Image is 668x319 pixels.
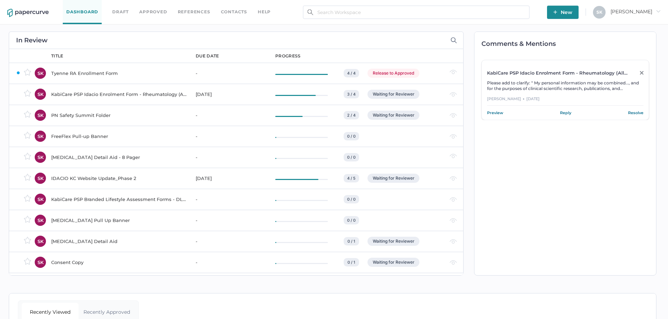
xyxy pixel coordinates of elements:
[24,153,31,160] img: star-inactive.70f2008a.svg
[189,210,268,231] td: -
[196,53,219,59] div: due date
[51,237,187,245] div: [MEDICAL_DATA] Detail Aid
[51,216,187,224] div: [MEDICAL_DATA] Pull Up Banner
[189,63,268,84] td: -
[24,132,31,139] img: star-inactive.70f2008a.svg
[178,8,210,16] a: References
[560,109,571,116] a: Reply
[610,8,661,15] span: [PERSON_NAME]
[450,113,457,118] img: eye-light-gray.b6d092a5.svg
[481,41,656,47] h2: Comments & Mentions
[367,90,419,99] div: Waiting for Reviewer
[344,69,359,77] div: 4 / 4
[35,110,46,121] div: SK
[35,89,46,100] div: SK
[450,239,457,244] img: eye-light-gray.b6d092a5.svg
[367,174,419,183] div: Waiting for Reviewer
[596,9,602,15] span: S K
[367,111,419,120] div: Waiting for Reviewer
[275,53,301,59] div: progress
[51,111,187,119] div: PN Safety Summit Folder
[24,258,31,265] img: star-inactive.70f2008a.svg
[35,257,46,268] div: SK
[553,10,557,14] img: plus-white.e19ec114.svg
[258,8,271,16] div: help
[553,6,572,19] span: New
[640,71,643,75] img: close-grey.86d01b58.svg
[221,8,247,16] a: Contacts
[487,70,628,76] div: KabiCare PSP Idacio Enrolment Form - Rheumatology (All Indications)
[450,154,457,158] img: eye-light-gray.b6d092a5.svg
[35,173,46,184] div: SK
[196,174,267,182] div: [DATE]
[344,90,359,98] div: 3 / 4
[35,152,46,163] div: SK
[450,92,457,97] img: eye-light-gray.b6d092a5.svg
[450,197,457,202] img: eye-light-gray.b6d092a5.svg
[344,258,359,266] div: 0 / 1
[487,109,503,116] a: Preview
[24,111,31,118] img: star-inactive.70f2008a.svg
[51,258,187,266] div: Consent Copy
[35,131,46,142] div: SK
[189,252,268,273] td: -
[344,216,359,224] div: 0 / 0
[367,237,419,246] div: Waiting for Reviewer
[24,195,31,202] img: star-inactive.70f2008a.svg
[487,96,643,106] div: [PERSON_NAME] [DATE]
[523,96,525,102] div: ●
[450,218,457,223] img: eye-light-gray.b6d092a5.svg
[450,260,457,265] img: eye-light-gray.b6d092a5.svg
[7,9,49,17] img: papercurve-logo-colour.7244d18c.svg
[344,111,359,119] div: 2 / 4
[24,174,31,181] img: star-inactive.70f2008a.svg
[344,174,359,182] div: 4 / 5
[35,236,46,247] div: SK
[35,215,46,226] div: SK
[303,6,529,19] input: Search Workspace
[344,153,359,161] div: 0 / 0
[51,90,187,98] div: KabiCare PSP Idacio Enrolment Form - Rheumatology (All Indications)
[16,37,48,43] h2: In Review
[189,126,268,147] td: -
[24,90,31,97] img: star-inactive.70f2008a.svg
[367,69,419,78] div: Release to Approved
[51,174,187,182] div: IDACIO KC Website Update_Phase 2
[367,258,419,267] div: Waiting for Reviewer
[196,90,267,98] div: [DATE]
[189,105,268,126] td: -
[35,68,46,79] div: SK
[51,53,63,59] div: title
[344,195,359,203] div: 0 / 0
[16,71,20,75] img: ZaPP2z7XVwAAAABJRU5ErkJggg==
[344,237,359,245] div: 0 / 1
[628,109,643,116] a: Resolve
[344,132,359,140] div: 0 / 0
[189,189,268,210] td: -
[51,69,187,77] div: Tyenne RA Enrollment Form
[451,37,457,43] img: search-icon-expand.c6106642.svg
[24,69,31,76] img: star-inactive.70f2008a.svg
[308,9,313,15] img: search.bf03fe8b.svg
[51,195,187,203] div: KabiCare PSP Branded Lifestyle Assessment Forms - DLQI
[24,216,31,223] img: star-inactive.70f2008a.svg
[24,237,31,244] img: star-inactive.70f2008a.svg
[112,8,129,16] a: Draft
[139,8,167,16] a: Approved
[450,176,457,181] img: eye-light-gray.b6d092a5.svg
[450,134,457,139] img: eye-light-gray.b6d092a5.svg
[656,9,661,14] i: arrow_right
[51,153,187,161] div: [MEDICAL_DATA] Detail Aid - 8 Pager
[189,147,268,168] td: -
[189,273,268,294] td: -
[189,231,268,252] td: -
[51,132,187,140] div: FreeFlex Pull-up Banner
[450,70,457,74] img: eye-light-gray.b6d092a5.svg
[487,80,639,97] span: Please add to clarify: " My personal information may be combined..., and for the purposes of clin...
[35,194,46,205] div: SK
[547,6,579,19] button: New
